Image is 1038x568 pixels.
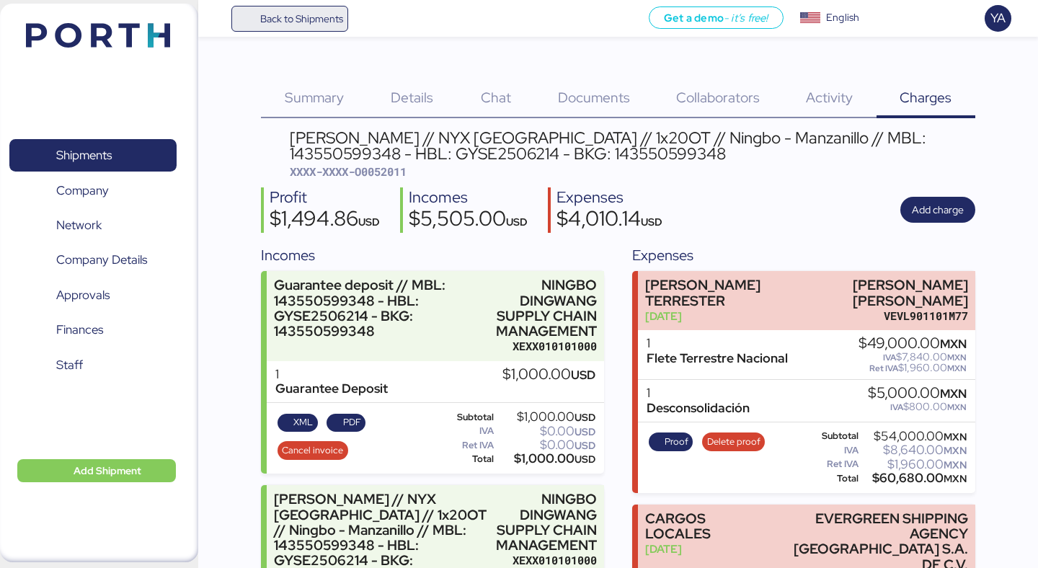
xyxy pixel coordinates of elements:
div: 1 [647,336,788,351]
span: MXN [947,401,967,413]
div: Guarantee deposit // MBL: 143550599348 - HBL: GYSE2506214 - BKG: 143550599348 [274,278,471,339]
div: Incomes [409,187,528,208]
span: USD [506,215,528,228]
div: Incomes [261,244,603,266]
span: Collaborators [676,88,760,107]
div: $5,505.00 [409,208,528,233]
div: $1,494.86 [270,208,380,233]
span: Company Details [56,249,147,270]
div: NINGBO DINGWANG SUPPLY CHAIN MANAGEMENT [478,278,597,339]
div: Desconsolidación [647,401,750,416]
button: XML [278,414,318,432]
span: MXN [947,363,967,374]
span: USD [571,367,595,383]
div: Ret IVA [811,459,859,469]
span: Add Shipment [74,462,141,479]
button: Add charge [900,197,975,223]
button: Proof [649,432,693,451]
div: Total [811,474,859,484]
span: YA [990,9,1006,27]
span: Charges [900,88,951,107]
span: XML [293,414,313,430]
div: XEXX010101000 [478,339,597,354]
span: MXN [940,336,967,352]
span: MXN [944,430,967,443]
button: Delete proof [702,432,765,451]
div: $0.00 [497,426,595,437]
span: Shipments [56,145,112,166]
a: Company [9,174,177,207]
span: USD [641,215,662,228]
span: USD [358,215,380,228]
span: Back to Shipments [260,10,343,27]
span: Add charge [912,201,964,218]
a: Staff [9,349,177,382]
span: MXN [947,352,967,363]
span: IVA [883,352,896,363]
button: Add Shipment [17,459,176,482]
span: IVA [890,401,903,413]
div: XEXX010101000 [496,553,597,568]
span: Ret IVA [869,363,898,374]
div: IVA [811,445,859,456]
div: Total [440,454,494,464]
div: Ret IVA [440,440,494,451]
button: PDF [327,414,365,432]
a: Shipments [9,139,177,172]
a: Approvals [9,279,177,312]
span: USD [575,453,595,466]
div: $7,840.00 [859,352,967,363]
span: Activity [806,88,853,107]
span: USD [575,439,595,452]
div: $1,000.00 [502,367,595,383]
div: 1 [275,367,388,382]
span: Details [391,88,433,107]
span: Cancel invoice [282,443,343,458]
span: MXN [940,386,967,401]
a: Network [9,209,177,242]
span: Network [56,215,102,236]
span: Approvals [56,285,110,306]
div: Expenses [556,187,662,208]
span: MXN [944,444,967,457]
div: $8,640.00 [861,445,967,456]
div: Expenses [632,244,975,266]
a: Company Details [9,244,177,277]
div: [DATE] [645,541,768,556]
div: Flete Terrestre Nacional [647,351,788,366]
div: $1,960.00 [861,459,967,470]
div: Guarantee Deposit [275,381,388,396]
div: 1 [647,386,750,401]
a: Finances [9,314,177,347]
span: MXN [944,458,967,471]
span: Chat [481,88,511,107]
div: $800.00 [868,401,967,412]
span: Documents [558,88,630,107]
div: $1,000.00 [497,453,595,464]
button: Menu [207,6,231,31]
div: $49,000.00 [859,336,967,352]
span: Summary [285,88,344,107]
a: Back to Shipments [231,6,349,32]
span: Company [56,180,109,201]
span: USD [575,425,595,438]
div: $0.00 [497,440,595,451]
span: XXXX-XXXX-O0052011 [290,164,407,179]
div: $60,680.00 [861,473,967,484]
div: IVA [440,426,494,436]
span: USD [575,411,595,424]
div: [PERSON_NAME] // NYX [GEOGRAPHIC_DATA] // 1x20OT // Ningbo - Manzanillo // MBL: 143550599348 - HB... [290,130,975,162]
div: $54,000.00 [861,431,967,442]
span: Finances [56,319,103,340]
span: Staff [56,355,83,376]
div: [PERSON_NAME] [PERSON_NAME] [797,278,968,308]
div: $5,000.00 [868,386,967,401]
div: $4,010.14 [556,208,662,233]
div: English [826,10,859,25]
div: $1,960.00 [859,363,967,373]
div: NINGBO DINGWANG SUPPLY CHAIN MANAGEMENT [496,492,597,553]
div: Profit [270,187,380,208]
div: [DATE] [645,309,790,324]
div: Subtotal [440,412,494,422]
span: PDF [343,414,361,430]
